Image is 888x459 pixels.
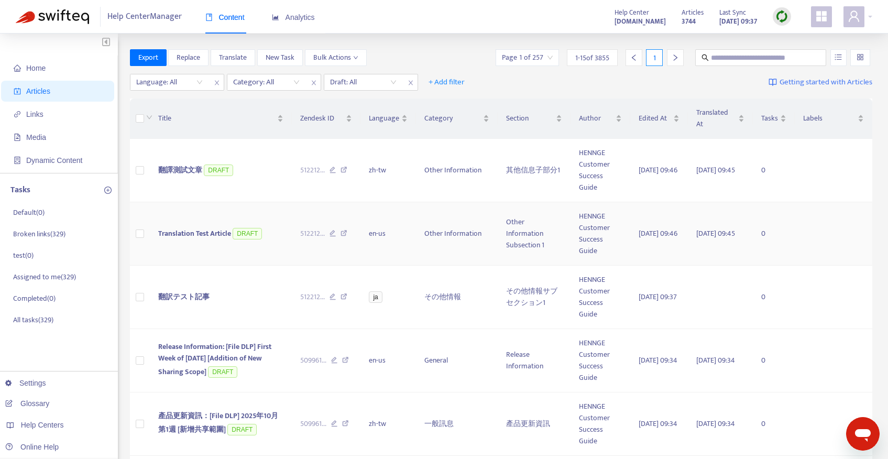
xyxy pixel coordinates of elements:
[205,14,213,21] span: book
[696,164,735,176] span: [DATE] 09:45
[696,418,735,430] span: [DATE] 09:34
[360,202,416,266] td: en-us
[13,250,34,261] p: test ( 0 )
[571,99,630,139] th: Author
[688,99,753,139] th: Translated At
[353,55,358,60] span: down
[416,329,497,392] td: General
[615,7,649,18] span: Help Center
[13,207,45,218] p: Default ( 0 )
[506,113,554,124] span: Section
[177,52,200,63] span: Replace
[369,113,399,124] span: Language
[639,164,677,176] span: [DATE] 09:46
[571,329,630,392] td: HENNGE Customer Success Guide
[416,139,497,202] td: Other Information
[360,99,416,139] th: Language
[719,16,757,27] strong: [DATE] 09:37
[300,113,344,124] span: Zendesk ID
[404,76,418,89] span: close
[846,417,880,451] iframe: Button to launch messaging window, conversation in progress
[233,228,262,239] span: DRAFT
[14,157,21,164] span: container
[13,228,65,239] p: Broken links ( 329 )
[571,139,630,202] td: HENNGE Customer Success Guide
[672,54,679,61] span: right
[26,156,82,165] span: Dynamic Content
[257,49,303,66] button: New Task
[272,13,315,21] span: Analytics
[300,228,325,239] span: 512212 ...
[761,113,778,124] span: Tasks
[360,329,416,392] td: en-us
[769,78,777,86] img: image-link
[14,111,21,118] span: link
[769,74,872,91] a: Getting started with Articles
[416,202,497,266] td: Other Information
[498,329,571,392] td: Release Information
[13,271,76,282] p: Assigned to me ( 329 )
[753,99,795,139] th: Tasks
[300,291,325,303] span: 512212 ...
[104,187,112,194] span: plus-circle
[639,113,671,124] span: Edited At
[158,113,275,124] span: Title
[575,52,609,63] span: 1 - 15 of 3855
[696,227,735,239] span: [DATE] 09:45
[16,9,89,24] img: Swifteq
[26,110,43,118] span: Links
[5,379,46,387] a: Settings
[227,424,257,435] span: DRAFT
[753,329,795,392] td: 0
[498,139,571,202] td: 其他信息子部分1
[630,99,688,139] th: Edited At
[360,139,416,202] td: zh-tw
[639,227,677,239] span: [DATE] 09:46
[421,74,473,91] button: + Add filter
[14,64,21,72] span: home
[307,76,321,89] span: close
[753,392,795,456] td: 0
[646,49,663,66] div: 1
[204,165,233,176] span: DRAFT
[205,13,245,21] span: Content
[571,392,630,456] td: HENNGE Customer Success Guide
[21,421,64,429] span: Help Centers
[305,49,367,66] button: Bulk Actionsdown
[571,202,630,266] td: HENNGE Customer Success Guide
[219,52,247,63] span: Translate
[313,52,358,63] span: Bulk Actions
[498,99,571,139] th: Section
[14,134,21,141] span: file-image
[146,114,152,121] span: down
[138,52,158,63] span: Export
[5,399,49,408] a: Glossary
[26,87,50,95] span: Articles
[830,49,847,66] button: unordered-list
[753,139,795,202] td: 0
[416,392,497,456] td: 一般訊息
[571,266,630,329] td: HENNGE Customer Success Guide
[615,16,666,27] strong: [DOMAIN_NAME]
[208,366,237,378] span: DRAFT
[369,291,382,303] span: ja
[719,7,746,18] span: Last Sync
[360,392,416,456] td: zh-tw
[615,15,666,27] a: [DOMAIN_NAME]
[416,266,497,329] td: その他情報
[848,10,860,23] span: user
[682,16,696,27] strong: 3744
[701,54,709,61] span: search
[696,354,735,366] span: [DATE] 09:34
[266,52,294,63] span: New Task
[775,10,788,23] img: sync.dc5367851b00ba804db3.png
[300,165,325,176] span: 512212 ...
[13,293,56,304] p: Completed ( 0 )
[107,7,182,27] span: Help Center Manager
[5,443,59,451] a: Online Help
[158,341,271,378] span: Release Information: [File DLP] First Week of [DATE] [Addition of New Sharing Scope]
[579,113,613,124] span: Author
[300,418,326,430] span: 509961 ...
[416,99,497,139] th: Category
[795,99,872,139] th: Labels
